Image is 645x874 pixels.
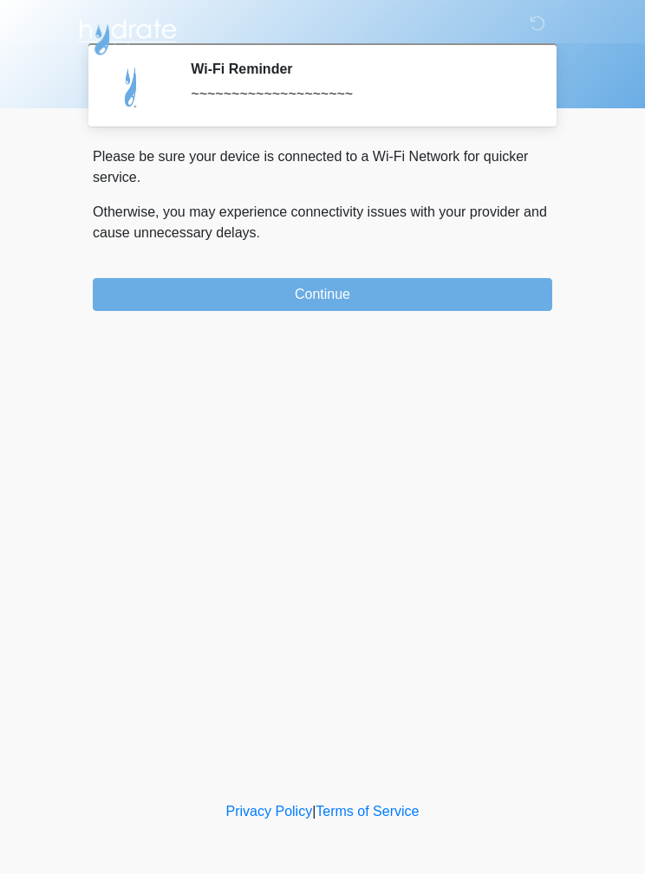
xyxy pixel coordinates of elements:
[316,804,419,819] a: Terms of Service
[106,61,158,113] img: Agent Avatar
[312,804,316,819] a: |
[226,804,313,819] a: Privacy Policy
[257,225,260,240] span: .
[93,278,552,311] button: Continue
[191,84,526,105] div: ~~~~~~~~~~~~~~~~~~~~
[93,146,552,188] p: Please be sure your device is connected to a Wi-Fi Network for quicker service.
[75,13,179,56] img: Hydrate IV Bar - Flagstaff Logo
[93,202,552,243] p: Otherwise, you may experience connectivity issues with your provider and cause unnecessary delays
